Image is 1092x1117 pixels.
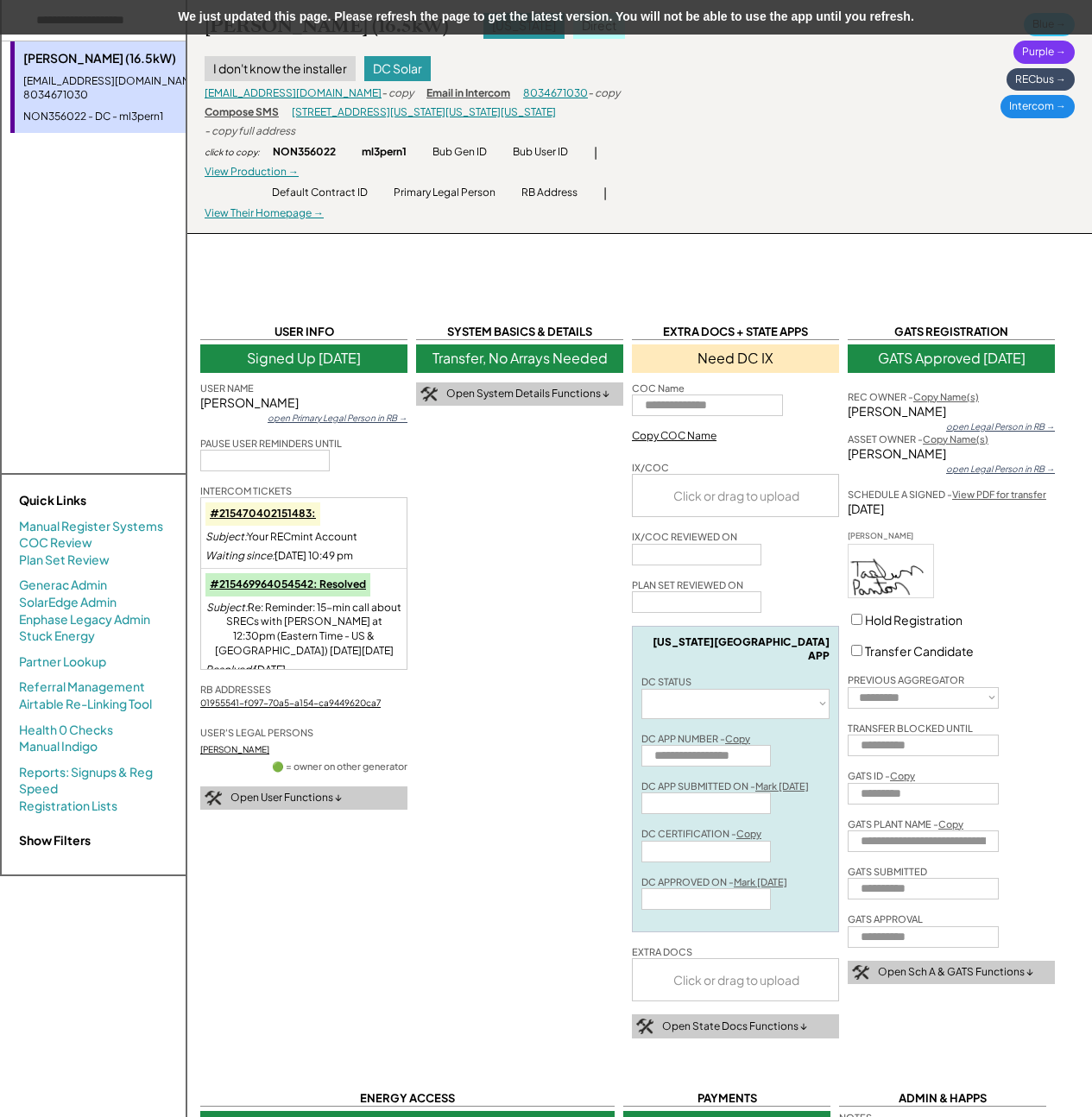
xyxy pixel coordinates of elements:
[725,733,750,744] u: Copy
[848,324,1055,340] div: GATS REGISTRATION
[210,507,316,520] a: #215470402151483:
[19,832,91,848] strong: Show Filters
[1000,95,1075,118] div: Intercom →
[923,433,988,445] u: Copy Name(s)
[890,770,915,781] u: Copy
[200,484,292,497] div: INTERCOM TICKETS
[19,798,117,815] a: Registration Lists
[205,14,449,38] div: [PERSON_NAME] (16.5kW)
[848,769,915,782] div: GATS ID -
[394,186,496,200] div: Primary Legal Person
[272,186,368,200] div: Default Contract ID
[839,1090,1046,1107] div: ADMIN & HAPPS
[19,722,113,739] a: Health 0 Checks
[952,489,1046,500] a: View PDF for transfer
[205,549,353,564] div: [DATE] 10:49 pm
[205,105,279,120] div: Compose SMS
[19,594,117,611] a: SolarEdge Admin
[230,791,342,805] div: Open User Functions ↓
[913,391,979,402] u: Copy Name(s)
[623,1090,830,1107] div: PAYMENTS
[420,387,438,402] img: tool-icon.png
[200,726,313,739] div: USER'S LEGAL PERSONS
[848,445,1055,463] div: [PERSON_NAME]
[205,530,357,545] div: Your RECmint Account
[206,601,248,614] em: Subject:
[878,965,1033,980] div: Open Sch A & GATS Functions ↓
[736,828,761,839] u: Copy
[205,146,260,158] div: click to copy:
[205,601,402,659] div: Re: Reminder: 15-min call about SRECs with [PERSON_NAME] at 12:30pm (Eastern Time - US & [GEOGRAP...
[946,420,1055,432] div: open Legal Person in RB →
[205,206,324,221] div: View Their Homepage →
[416,344,623,372] div: Transfer, No Arrays Needed
[641,875,787,888] div: DC APPROVED ON -
[848,344,1055,372] div: GATS Approved [DATE]
[210,577,366,590] a: #215469964054542: Resolved
[641,779,809,792] div: DC APP SUBMITTED ON -
[1007,68,1075,92] div: RECbus →
[292,105,556,118] a: [STREET_ADDRESS][US_STATE][US_STATE][US_STATE]
[200,394,407,412] div: [PERSON_NAME]
[205,56,356,82] div: I don't know the installer
[19,552,110,569] a: Plan Set Review
[19,653,106,671] a: Partner Lookup
[632,429,716,444] div: Copy COC Name
[19,492,192,509] div: Quick Links
[641,827,761,840] div: DC CERTIFICATION -
[200,744,269,754] a: [PERSON_NAME]
[632,578,743,591] div: PLAN SET REVIEWED ON
[632,461,669,474] div: IX/COC
[588,86,620,101] div: - copy
[848,403,1055,420] div: [PERSON_NAME]
[362,145,407,160] div: ml3pern1
[23,50,235,67] div: [PERSON_NAME] (16.5kW)
[848,817,963,830] div: GATS PLANT NAME -
[848,488,1046,501] div: SCHEDULE A SIGNED -
[865,612,963,628] label: Hold Registration
[603,185,607,202] div: |
[865,643,974,659] label: Transfer Candidate
[446,387,609,401] div: Open System Details Functions ↓
[200,437,342,450] div: PAUSE USER REMINDERS UNTIL
[200,697,381,708] a: 01955541-f097-70a5-a154-ca9449620ca7
[849,545,933,597] img: Iw7LAodBZiQAAAABJRU5ErkJggg==
[848,531,934,542] div: [PERSON_NAME]
[23,74,235,104] div: [EMAIL_ADDRESS][DOMAIN_NAME] - 8034671030
[19,764,168,798] a: Reports: Signups & Reg Speed
[205,86,382,99] a: [EMAIL_ADDRESS][DOMAIN_NAME]
[205,663,286,678] div: [DATE]
[513,145,568,160] div: Bub User ID
[205,663,254,676] em: Resolved:
[662,1019,807,1034] div: Open State Docs Functions ↓
[205,124,295,139] div: - copy full address
[641,675,691,688] div: DC STATUS
[382,86,413,101] div: - copy
[19,696,152,713] a: Airtable Re-Linking Tool
[19,628,95,645] a: Stuck Energy
[755,780,809,792] u: Mark [DATE]
[205,530,247,543] em: Subject:
[23,110,235,124] div: NON356022 - DC - ml3pern1
[848,390,979,403] div: REC OWNER -
[200,683,271,696] div: RB ADDRESSES
[641,732,750,745] div: DC APP NUMBER -
[734,876,787,887] u: Mark [DATE]
[633,475,840,516] div: Click or drag to upload
[633,959,840,1000] div: Click or drag to upload
[632,382,685,394] div: COC Name
[432,145,487,160] div: Bub Gen ID
[416,324,623,340] div: SYSTEM BASICS & DETAILS
[848,673,964,686] div: PREVIOUS AGGREGATOR
[200,382,254,394] div: USER NAME
[632,344,839,372] div: Need DC IX
[848,432,988,445] div: ASSET OWNER -
[426,86,510,101] div: Email in Intercom
[641,635,830,662] div: [US_STATE][GEOGRAPHIC_DATA] APP
[200,344,407,372] div: Signed Up [DATE]
[848,865,927,878] div: GATS SUBMITTED
[200,1090,615,1107] div: ENERGY ACCESS
[632,324,839,340] div: EXTRA DOCS + STATE APPS
[946,463,1055,475] div: open Legal Person in RB →
[594,144,597,161] div: |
